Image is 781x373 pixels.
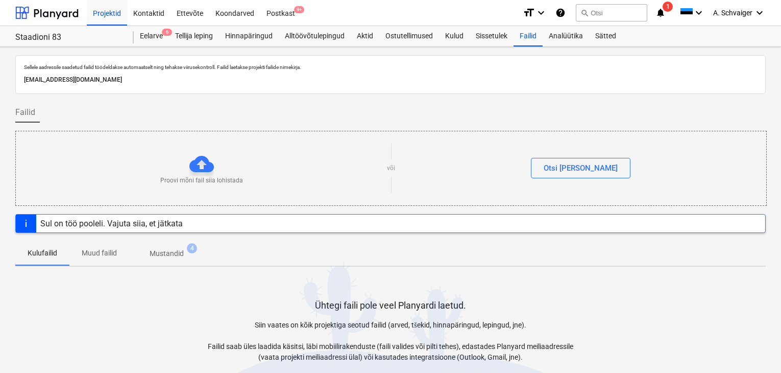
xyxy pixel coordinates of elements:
[162,29,172,36] span: 6
[28,248,57,259] p: Kulufailid
[187,243,197,253] span: 4
[379,26,439,46] a: Ostutellimused
[15,131,767,206] div: Proovi mõni fail siia lohistadavõiOtsi [PERSON_NAME]
[24,64,757,71] p: Sellele aadressile saadetud failid töödeldakse automaatselt ning tehakse viirusekontroll. Failid ...
[470,26,514,46] a: Sissetulek
[514,26,543,46] a: Failid
[439,26,470,46] a: Kulud
[351,26,379,46] a: Aktid
[169,26,219,46] a: Tellija leping
[730,324,781,373] iframe: Chat Widget
[134,26,169,46] div: Eelarve
[543,26,589,46] a: Analüütika
[279,26,351,46] a: Alltöövõtulepingud
[24,75,757,85] p: [EMAIL_ADDRESS][DOMAIN_NAME]
[160,176,243,185] p: Proovi mõni fail siia lohistada
[82,248,117,259] p: Muud failid
[219,26,279,46] a: Hinnapäringud
[387,164,395,173] p: või
[15,106,35,119] span: Failid
[40,219,183,228] div: Sul on töö pooleli. Vajuta siia, et jätkata
[15,32,121,43] div: Staadioni 83
[315,299,466,312] p: Ühtegi faili pole veel Planyardi laetud.
[134,26,169,46] a: Eelarve6
[294,6,304,13] span: 9+
[544,161,618,175] div: Otsi [PERSON_NAME]
[531,158,630,178] button: Otsi [PERSON_NAME]
[730,324,781,373] div: Vestlusvidin
[150,248,184,259] p: Mustandid
[589,26,622,46] a: Sätted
